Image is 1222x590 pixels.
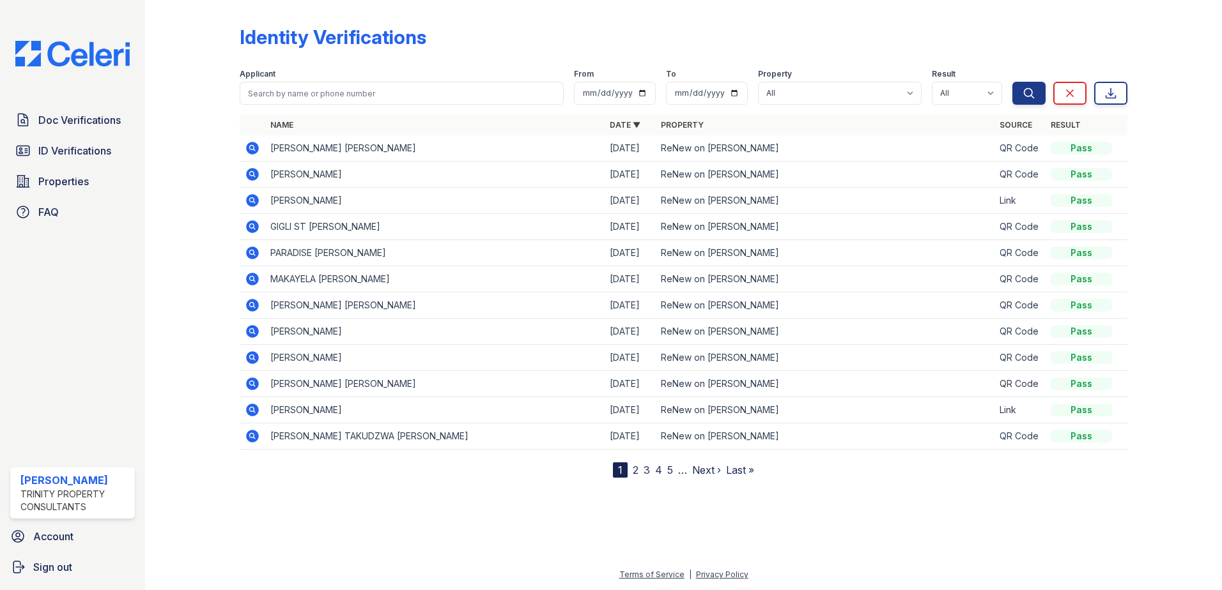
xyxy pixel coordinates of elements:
[240,82,564,105] input: Search by name or phone number
[240,69,275,79] label: Applicant
[270,120,293,130] a: Name
[605,188,656,214] td: [DATE]
[656,162,995,188] td: ReNew on [PERSON_NAME]
[265,162,605,188] td: [PERSON_NAME]
[5,41,140,66] img: CE_Logo_Blue-a8612792a0a2168367f1c8372b55b34899dd931a85d93a1a3d3e32e68fde9ad4.png
[10,169,135,194] a: Properties
[574,69,594,79] label: From
[605,345,656,371] td: [DATE]
[633,464,638,476] a: 2
[994,135,1046,162] td: QR Code
[5,524,140,549] a: Account
[1051,404,1112,416] div: Pass
[1051,273,1112,285] div: Pass
[605,423,656,450] td: [DATE]
[1051,377,1112,390] div: Pass
[994,371,1046,397] td: QR Code
[994,266,1046,292] td: QR Code
[619,570,684,579] a: Terms of Service
[1051,246,1112,259] div: Pass
[656,423,995,450] td: ReNew on [PERSON_NAME]
[1051,220,1112,233] div: Pass
[10,138,135,163] a: ID Verifications
[20,488,130,513] div: Trinity Property Consultants
[1000,120,1032,130] a: Source
[696,570,748,579] a: Privacy Policy
[240,26,426,49] div: Identity Verifications
[265,397,605,423] td: [PERSON_NAME]
[661,120,704,130] a: Property
[994,292,1046,319] td: QR Code
[1051,430,1112,442] div: Pass
[1051,325,1112,338] div: Pass
[265,345,605,371] td: [PERSON_NAME]
[656,266,995,292] td: ReNew on [PERSON_NAME]
[726,464,754,476] a: Last »
[994,319,1046,345] td: QR Code
[605,266,656,292] td: [DATE]
[10,107,135,133] a: Doc Verifications
[265,240,605,266] td: PARADISE [PERSON_NAME]
[644,464,650,476] a: 3
[33,559,72,575] span: Sign out
[994,162,1046,188] td: QR Code
[666,69,676,79] label: To
[1051,168,1112,181] div: Pass
[265,135,605,162] td: [PERSON_NAME] [PERSON_NAME]
[994,345,1046,371] td: QR Code
[994,240,1046,266] td: QR Code
[605,214,656,240] td: [DATE]
[605,240,656,266] td: [DATE]
[689,570,692,579] div: |
[1051,351,1112,364] div: Pass
[1051,120,1081,130] a: Result
[678,462,687,478] span: …
[610,120,640,130] a: Date ▼
[5,554,140,580] a: Sign out
[994,188,1046,214] td: Link
[613,462,628,478] div: 1
[265,188,605,214] td: [PERSON_NAME]
[38,143,111,158] span: ID Verifications
[1051,194,1112,207] div: Pass
[994,423,1046,450] td: QR Code
[656,240,995,266] td: ReNew on [PERSON_NAME]
[38,112,121,128] span: Doc Verifications
[994,397,1046,423] td: Link
[655,464,662,476] a: 4
[656,188,995,214] td: ReNew on [PERSON_NAME]
[656,345,995,371] td: ReNew on [PERSON_NAME]
[656,135,995,162] td: ReNew on [PERSON_NAME]
[20,473,130,488] div: [PERSON_NAME]
[656,371,995,397] td: ReNew on [PERSON_NAME]
[932,69,955,79] label: Result
[1051,142,1112,155] div: Pass
[605,371,656,397] td: [DATE]
[656,292,995,319] td: ReNew on [PERSON_NAME]
[10,199,135,225] a: FAQ
[605,162,656,188] td: [DATE]
[265,292,605,319] td: [PERSON_NAME] [PERSON_NAME]
[605,397,656,423] td: [DATE]
[656,319,995,345] td: ReNew on [PERSON_NAME]
[656,214,995,240] td: ReNew on [PERSON_NAME]
[265,214,605,240] td: GIGLI ST [PERSON_NAME]
[265,319,605,345] td: [PERSON_NAME]
[667,464,673,476] a: 5
[265,423,605,450] td: [PERSON_NAME] TAKUDZWA [PERSON_NAME]
[38,204,59,220] span: FAQ
[605,292,656,319] td: [DATE]
[265,266,605,292] td: MAKAYELA [PERSON_NAME]
[656,397,995,423] td: ReNew on [PERSON_NAME]
[994,214,1046,240] td: QR Code
[605,135,656,162] td: [DATE]
[265,371,605,397] td: [PERSON_NAME] [PERSON_NAME]
[33,529,73,544] span: Account
[605,319,656,345] td: [DATE]
[1051,299,1112,312] div: Pass
[38,174,89,189] span: Properties
[758,69,792,79] label: Property
[692,464,721,476] a: Next ›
